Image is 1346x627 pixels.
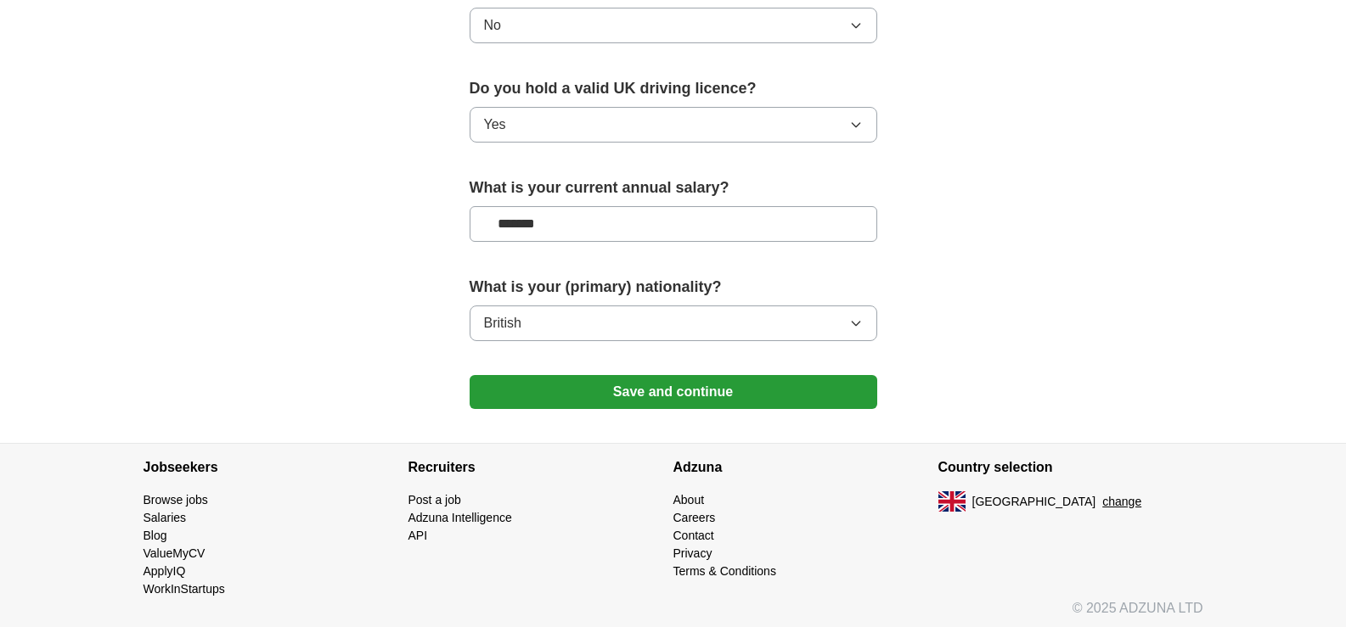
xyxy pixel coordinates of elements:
[408,493,461,507] a: Post a job
[484,313,521,333] span: British
[484,15,501,36] span: No
[408,511,512,524] a: Adzuna Intelligence
[673,493,705,507] a: About
[484,115,506,135] span: Yes
[144,582,225,596] a: WorkInStartups
[470,77,877,100] label: Do you hold a valid UK driving licence?
[673,564,776,578] a: Terms & Conditions
[972,493,1096,511] span: [GEOGRAPHIC_DATA]
[144,511,187,524] a: Salaries
[673,529,714,542] a: Contact
[470,176,877,199] label: What is your current annual salary?
[470,8,877,43] button: No
[470,107,877,143] button: Yes
[144,564,186,578] a: ApplyIQ
[673,511,716,524] a: Careers
[144,493,208,507] a: Browse jobs
[144,546,206,560] a: ValueMyCV
[408,529,428,542] a: API
[144,529,167,542] a: Blog
[470,305,877,341] button: British
[470,276,877,299] label: What is your (primary) nationality?
[470,375,877,409] button: Save and continue
[1102,493,1141,511] button: change
[938,444,1203,491] h4: Country selection
[938,491,966,512] img: UK flag
[673,546,712,560] a: Privacy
